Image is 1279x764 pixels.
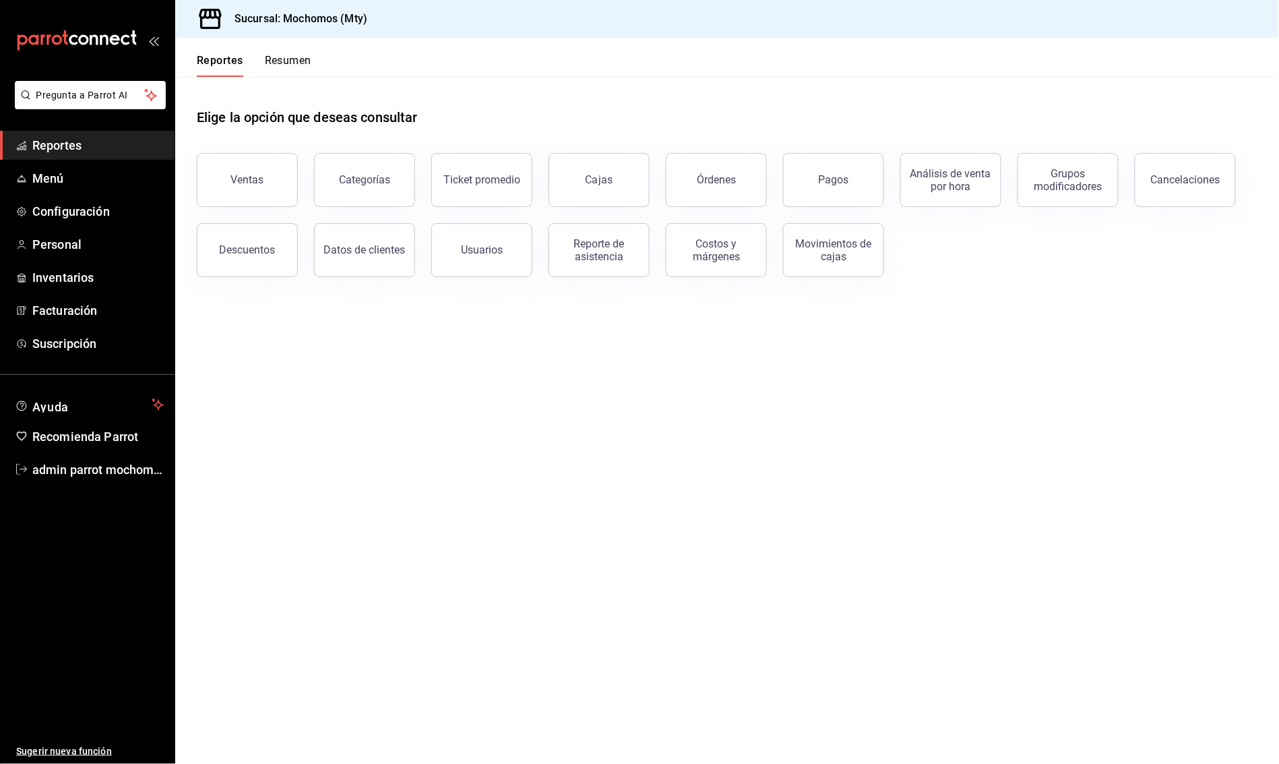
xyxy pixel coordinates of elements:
[197,223,298,277] button: Descuentos
[32,396,146,413] span: Ayuda
[15,81,166,109] button: Pregunta a Parrot AI
[32,268,164,287] span: Inventarios
[197,153,298,207] button: Ventas
[431,153,532,207] button: Ticket promedio
[32,235,164,254] span: Personal
[324,243,406,256] div: Datos de clientes
[197,54,243,77] button: Reportes
[314,223,415,277] button: Datos de clientes
[231,173,264,186] div: Ventas
[1026,167,1110,193] div: Grupos modificadores
[666,153,767,207] button: Órdenes
[549,223,650,277] button: Reporte de asistencia
[220,243,276,256] div: Descuentos
[819,173,849,186] div: Pagos
[16,744,164,759] span: Sugerir nueva función
[339,173,390,186] div: Categorías
[32,428,164,446] span: Recomienda Parrot
[443,173,520,186] div: Ticket promedio
[900,153,1001,207] button: Análisis de venta por hora
[1135,153,1236,207] button: Cancelaciones
[32,169,164,187] span: Menú
[783,223,884,277] button: Movimientos de cajas
[265,54,311,77] button: Resumen
[32,301,164,320] span: Facturación
[314,153,415,207] button: Categorías
[32,136,164,154] span: Reportes
[666,223,767,277] button: Costos y márgenes
[32,334,164,353] span: Suscripción
[197,107,418,127] h1: Elige la opción que deseas consultar
[197,54,311,77] div: navigation tabs
[697,173,736,186] div: Órdenes
[9,98,166,112] a: Pregunta a Parrot AI
[36,88,145,102] span: Pregunta a Parrot AI
[431,223,532,277] button: Usuarios
[909,167,993,193] div: Análisis de venta por hora
[32,202,164,221] span: Configuración
[224,11,367,27] h3: Sucursal: Mochomos (Mty)
[461,243,503,256] div: Usuarios
[549,153,650,207] a: Cajas
[586,172,613,188] div: Cajas
[148,35,159,46] button: open_drawer_menu
[792,237,875,263] div: Movimientos de cajas
[1018,153,1119,207] button: Grupos modificadores
[783,153,884,207] button: Pagos
[557,237,641,263] div: Reporte de asistencia
[32,461,164,479] span: admin parrot mochomos
[675,237,758,263] div: Costos y márgenes
[1151,173,1220,186] div: Cancelaciones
